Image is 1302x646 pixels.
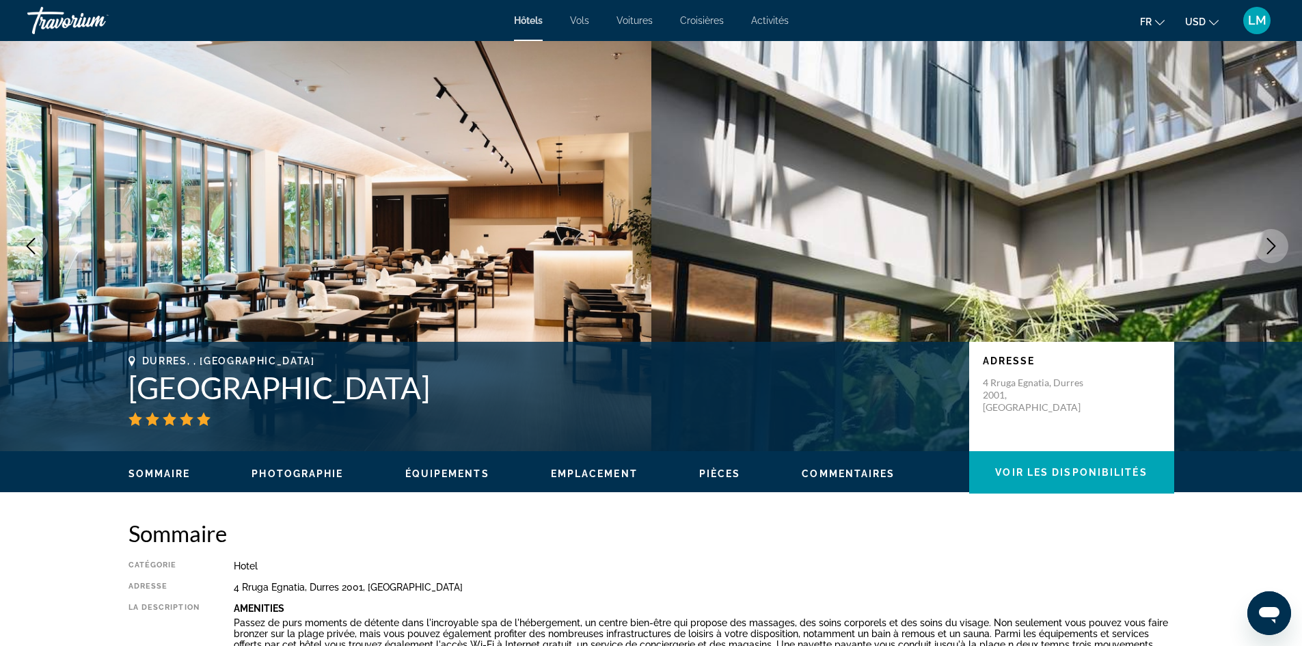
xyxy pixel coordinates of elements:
span: Emplacement [551,468,638,479]
a: Activités [751,15,789,26]
button: User Menu [1239,6,1275,35]
button: Emplacement [551,468,638,480]
button: Voir les disponibilités [969,451,1174,494]
button: Previous image [14,229,48,263]
a: Travorium [27,3,164,38]
div: Adresse [128,582,200,593]
a: Hôtels [514,15,543,26]
button: Change language [1140,12,1165,31]
button: Photographie [252,468,343,480]
b: Amenities [234,603,284,614]
button: Pièces [699,468,741,480]
p: Adresse [983,355,1161,366]
iframe: Bouton de lancement de la fenêtre de messagerie [1247,591,1291,635]
button: Commentaires [802,468,895,480]
span: Pièces [699,468,741,479]
a: Croisières [680,15,724,26]
button: Next image [1254,229,1288,263]
span: Commentaires [802,468,895,479]
span: Photographie [252,468,343,479]
button: Change currency [1185,12,1219,31]
span: LM [1248,14,1266,27]
div: 4 Rruga Egnatia, Durres 2001, [GEOGRAPHIC_DATA] [234,582,1174,593]
h1: [GEOGRAPHIC_DATA] [128,370,955,405]
span: Durres, , [GEOGRAPHIC_DATA] [142,355,315,366]
span: Voir les disponibilités [995,467,1147,478]
span: Sommaire [128,468,191,479]
div: Hotel [234,561,1174,571]
a: Vols [570,15,589,26]
span: Équipements [405,468,489,479]
p: 4 Rruga Egnatia, Durres 2001, [GEOGRAPHIC_DATA] [983,377,1092,414]
div: Catégorie [128,561,200,571]
a: Voitures [616,15,653,26]
h2: Sommaire [128,520,1174,547]
button: Sommaire [128,468,191,480]
button: Équipements [405,468,489,480]
span: fr [1140,16,1152,27]
span: USD [1185,16,1206,27]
